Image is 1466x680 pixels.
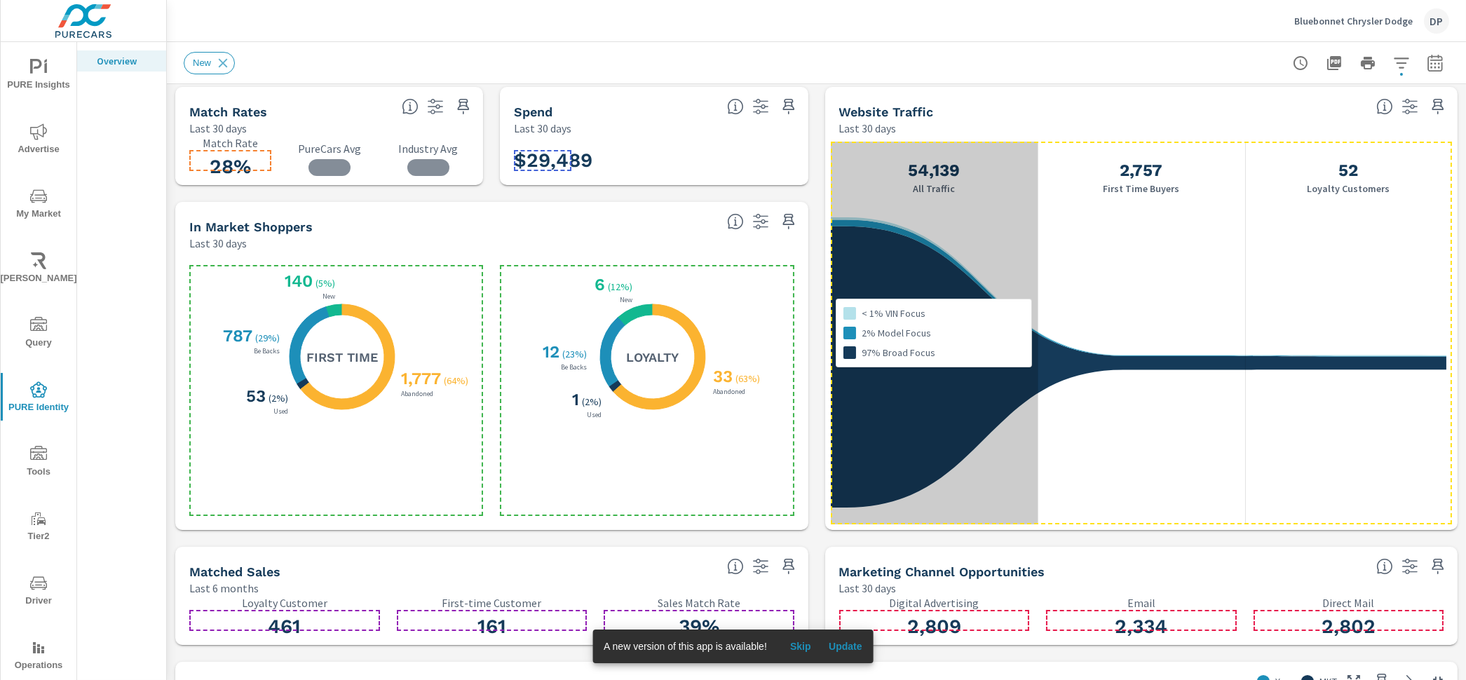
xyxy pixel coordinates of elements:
h5: Matched Sales [189,564,280,579]
span: Save this to your personalized report [452,95,475,118]
h5: Website Traffic [839,104,934,119]
h3: 2,809 [839,615,1030,639]
h3: 2,334 [1046,615,1237,639]
span: Loyalty: Matches that have purchased from the dealership before and purchased within the timefram... [727,558,744,575]
h5: Match Rates [189,104,267,119]
span: Driver [5,575,72,609]
span: PURE Identity [5,381,72,416]
span: A new version of this app is available! [604,641,767,652]
p: Last 30 days [514,120,571,137]
span: Matched shoppers that can be exported to each channel type. This is targetable traffic. [1376,558,1393,575]
button: Select Date Range [1421,49,1449,77]
p: Last 30 days [189,235,247,252]
p: ( 5% ) [315,277,338,290]
p: Last 30 days [839,120,897,137]
div: Overview [77,50,166,72]
span: Advertise [5,123,72,158]
p: Abandoned [710,388,748,395]
p: First-time Customer [397,597,588,609]
span: Save this to your personalized report [1427,555,1449,578]
p: 2% Model Focus [862,326,931,340]
span: Match rate: % of Identifiable Traffic. Pure Identity avg: Avg match rate of all PURE Identity cus... [402,98,419,115]
p: Industry Avg [387,142,469,156]
span: [PERSON_NAME] [5,252,72,287]
h5: Marketing Channel Opportunities [839,564,1045,579]
p: Used [584,412,604,419]
span: Loyalty: Matched has purchased from the dealership before and has exhibited a preference through ... [727,213,744,230]
span: My Market [5,188,72,222]
h3: 53 [243,386,266,406]
p: Abandoned [398,390,436,397]
p: Direct Mail [1254,597,1444,609]
h3: 33 [710,367,733,386]
span: Save this to your personalized report [778,210,800,233]
p: Used [271,408,291,415]
span: Save this to your personalized report [778,555,800,578]
p: Bluebonnet Chrysler Dodge [1294,15,1413,27]
h3: 1 [569,390,579,409]
span: Save this to your personalized report [778,95,800,118]
p: Last 30 days [839,580,897,597]
button: Update [823,635,868,658]
h3: 461 [189,615,380,639]
h3: $29,489 [514,149,592,172]
h3: 2,802 [1254,615,1444,639]
button: Print Report [1354,49,1382,77]
span: Save this to your personalized report [1427,95,1449,118]
h3: 161 [397,615,588,639]
h3: 12 [540,342,559,362]
h5: Spend [514,104,552,119]
div: DP [1424,8,1449,34]
p: 97% Broad Focus [862,346,935,360]
p: ( 64% ) [444,374,471,387]
span: Query [5,317,72,351]
div: New [184,52,235,74]
span: Operations [5,639,72,674]
p: < 1% VIN Focus [862,306,925,320]
span: PURE Insights [5,59,72,93]
p: Be Backs [251,348,283,355]
p: ( 12% ) [608,280,635,293]
p: New [320,293,338,300]
span: Skip [784,640,817,653]
p: New [617,297,635,304]
h3: 787 [220,326,252,346]
h3: 39% [604,615,794,639]
button: Apply Filters [1387,49,1416,77]
p: ( 63% ) [735,372,763,385]
p: Be Backs [558,364,590,371]
p: Digital Advertising [839,597,1030,609]
span: All traffic is the data we start with. It’s unique personas over a 30-day period. We don’t consid... [1376,98,1393,115]
p: PureCars Avg [288,142,370,156]
button: Skip [778,635,823,658]
h5: Loyalty [626,349,679,365]
p: ( 2% ) [582,395,604,408]
p: ( 2% ) [269,392,291,404]
p: Loyalty Customer [189,597,380,609]
p: Last 6 months [189,580,259,597]
h3: 140 [282,271,313,291]
p: Match Rate [189,137,271,149]
button: "Export Report to PDF" [1320,49,1348,77]
p: Last 30 days [189,120,247,137]
h3: 28% [189,155,271,179]
span: Update [829,640,862,653]
span: New [184,57,219,68]
p: Overview [97,54,155,68]
span: Tools [5,446,72,480]
h5: First Time [306,349,378,365]
p: Sales Match Rate [604,597,794,609]
p: ( 29% ) [255,332,283,344]
p: Email [1046,597,1237,609]
span: Tier2 [5,510,72,545]
h3: 1,777 [398,369,441,388]
h3: 6 [592,275,605,294]
p: ( 23% ) [562,348,590,360]
h5: In Market Shoppers [189,219,313,234]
